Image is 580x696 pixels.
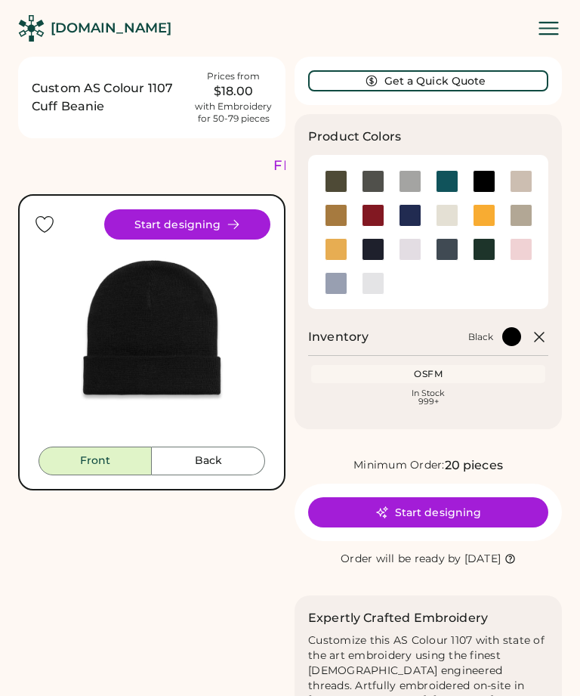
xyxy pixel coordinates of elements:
[314,368,542,380] div: OSFM
[464,552,501,567] div: [DATE]
[195,101,272,125] div: with Embroidery for 50-79 pieces
[308,70,548,91] button: Get a Quick Quote
[152,447,265,475] button: Back
[32,79,186,116] h1: Custom AS Colour 1107 Cuff Beanie
[341,552,461,567] div: Order will be ready by
[445,456,503,475] div: 20 pieces
[207,70,260,82] div: Prices from
[308,609,488,627] h2: Expertly Crafted Embroidery
[468,331,493,343] div: Black
[18,15,45,42] img: Rendered Logo - Screens
[308,128,401,146] h3: Product Colors
[104,209,270,240] button: Start designing
[353,458,445,473] div: Minimum Order:
[39,447,152,475] button: Front
[33,209,270,447] img: 1107 - Black Front Image
[314,389,542,406] div: In Stock 999+
[308,497,548,527] button: Start designing
[308,328,369,346] h2: Inventory
[51,19,171,38] div: [DOMAIN_NAME]
[273,156,403,176] div: FREE SHIPPING
[33,209,270,447] div: 1107 Style Image
[195,82,272,101] div: $18.00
